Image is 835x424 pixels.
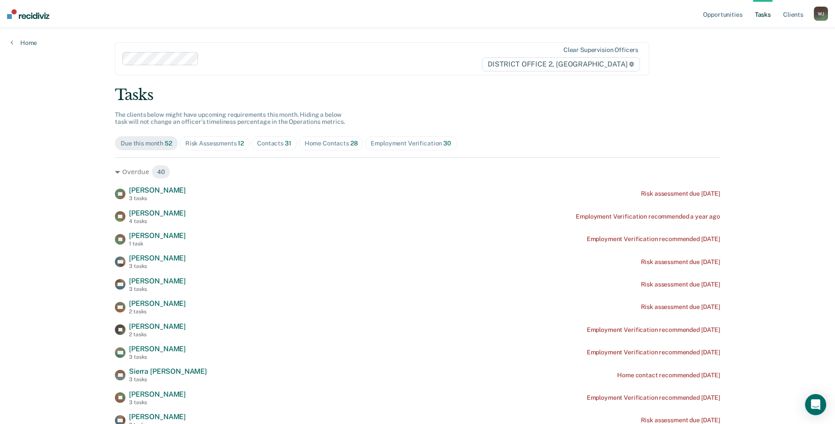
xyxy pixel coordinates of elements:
[115,86,720,104] div: Tasks
[371,140,451,147] div: Employment Verification
[129,367,207,376] span: Sierra [PERSON_NAME]
[115,165,720,179] div: Overdue 40
[129,286,186,292] div: 3 tasks
[7,9,49,19] img: Recidiviz
[129,186,186,194] span: [PERSON_NAME]
[129,218,186,224] div: 4 tasks
[563,46,638,54] div: Clear supervision officers
[129,376,207,383] div: 3 tasks
[115,111,345,126] span: The clients below might have upcoming requirements this month. Hiding a below task will not chang...
[257,140,291,147] div: Contacts
[305,140,358,147] div: Home Contacts
[350,140,358,147] span: 28
[805,394,826,415] div: Open Intercom Messenger
[814,7,828,21] div: W J
[443,140,451,147] span: 30
[641,417,720,424] div: Risk assessment due [DATE]
[129,254,186,262] span: [PERSON_NAME]
[129,322,186,331] span: [PERSON_NAME]
[238,140,244,147] span: 12
[129,209,186,217] span: [PERSON_NAME]
[185,140,244,147] div: Risk Assessments
[129,354,186,360] div: 3 tasks
[641,258,720,266] div: Risk assessment due [DATE]
[129,331,186,338] div: 2 tasks
[11,39,37,47] a: Home
[129,390,186,398] span: [PERSON_NAME]
[129,241,186,247] div: 1 task
[121,140,172,147] div: Due this month
[129,413,186,421] span: [PERSON_NAME]
[151,165,171,179] span: 40
[129,345,186,353] span: [PERSON_NAME]
[129,231,186,240] span: [PERSON_NAME]
[587,394,720,402] div: Employment Verification recommended [DATE]
[482,57,640,71] span: DISTRICT OFFICE 2, [GEOGRAPHIC_DATA]
[129,195,186,201] div: 3 tasks
[617,372,720,379] div: Home contact recommended [DATE]
[814,7,828,21] button: WJ
[285,140,291,147] span: 31
[129,399,186,405] div: 3 tasks
[587,326,720,334] div: Employment Verification recommended [DATE]
[641,190,720,197] div: Risk assessment due [DATE]
[576,213,720,220] div: Employment Verification recommended a year ago
[129,263,186,269] div: 3 tasks
[587,235,720,243] div: Employment Verification recommended [DATE]
[129,299,186,308] span: [PERSON_NAME]
[165,140,172,147] span: 52
[129,309,186,315] div: 2 tasks
[641,281,720,288] div: Risk assessment due [DATE]
[129,277,186,285] span: [PERSON_NAME]
[641,303,720,311] div: Risk assessment due [DATE]
[587,349,720,356] div: Employment Verification recommended [DATE]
